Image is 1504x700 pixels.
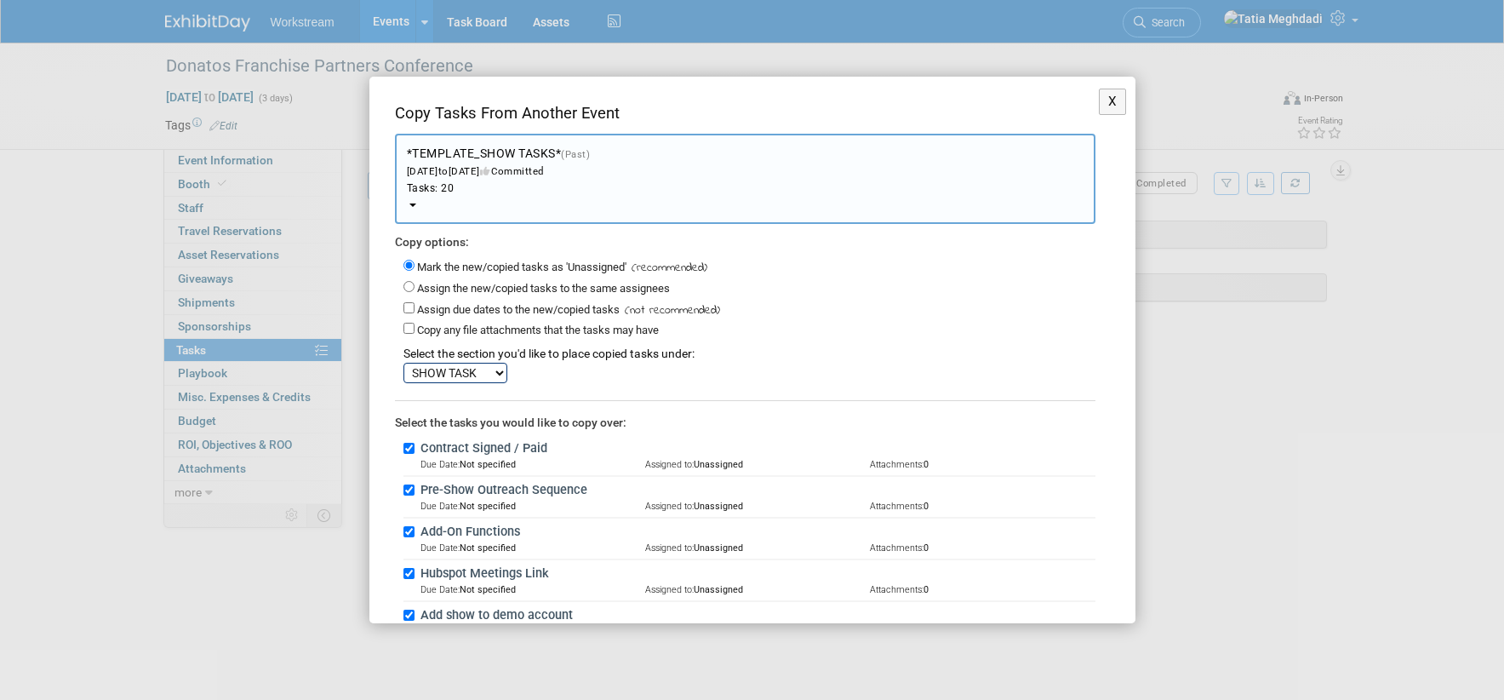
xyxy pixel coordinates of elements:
span: to [438,165,449,177]
td: Unassigned [645,542,870,554]
div: Tasks: 20 [407,181,1084,196]
div: Select the tasks you would like to copy over: [395,400,1095,432]
td: 0 [870,542,1095,554]
button: X [1099,89,1127,115]
td: 0 [870,500,1095,513]
span: Attachments: [870,459,924,470]
td: Not specified [420,583,645,596]
span: Assigned to: [645,542,694,554]
span: Attachments: [870,542,924,554]
span: Assigned to: [645,501,694,512]
label: Assign due dates to the new/copied tasks [417,303,620,316]
td: Unassigned [645,500,870,513]
td: 0 [870,583,1095,596]
div: Copy options: [395,234,1095,251]
span: *TEMPLATE_SHOW TASKS* [407,146,1084,196]
label: Mark the new/copied tasks as 'Unassigned' [417,261,626,273]
label: Copy any file attachments that the tasks may have [417,324,659,336]
div: Select the section you'd like to place copied tasks under: [403,346,1095,363]
span: Due Date: [420,501,460,512]
span: Attachments: [870,501,924,512]
td: Not specified [420,500,645,513]
span: [DATE] [DATE] Committed [407,148,601,177]
button: *TEMPLATE_SHOW TASKS*(Past)[DATE]to[DATE]CommittedTasks: 20 [395,134,1095,224]
span: (recommended) [626,260,707,277]
td: Not specified [420,458,645,471]
label: Contract Signed / Paid [415,439,1095,458]
label: Hubspot Meetings Link [415,565,1095,583]
span: Attachments: [870,584,924,595]
span: Assigned to: [645,584,694,595]
td: Not specified [420,542,645,554]
label: Add-On Functions [415,523,1095,542]
div: Copy Tasks From Another Event [395,102,1095,133]
td: Unassigned [645,458,870,471]
span: (Past) [561,149,590,160]
td: Unassigned [645,583,870,596]
label: Add show to demo account [415,606,1095,625]
label: Assign the new/copied tasks to the same assignees [417,282,670,295]
label: Pre-Show Outreach Sequence [415,481,1095,500]
span: Due Date: [420,584,460,595]
span: Assigned to: [645,459,694,470]
span: Due Date: [420,459,460,470]
span: Due Date: [420,542,460,554]
span: (not recommended) [620,302,720,319]
td: 0 [870,458,1095,471]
